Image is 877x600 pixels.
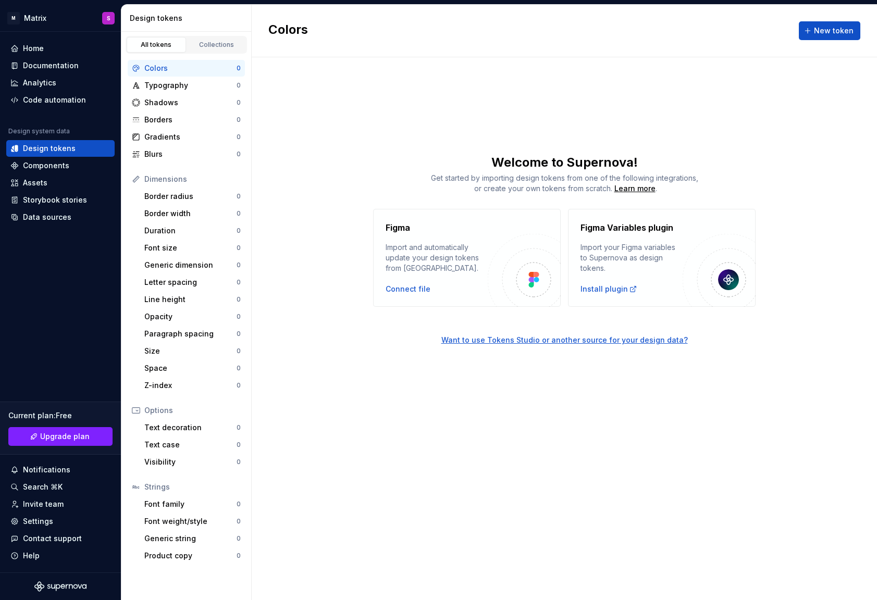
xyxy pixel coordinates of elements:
[6,92,115,108] a: Code automation
[6,530,115,547] button: Contact support
[23,60,79,71] div: Documentation
[191,41,243,49] div: Collections
[140,326,245,342] a: Paragraph spacing0
[23,465,70,475] div: Notifications
[268,21,308,40] h2: Colors
[140,343,245,359] a: Size0
[140,377,245,394] a: Z-index0
[799,21,860,40] button: New token
[237,552,241,560] div: 0
[386,221,410,234] h4: Figma
[23,551,40,561] div: Help
[2,7,119,29] button: MMatrixS
[237,458,241,466] div: 0
[6,40,115,57] a: Home
[140,530,245,547] a: Generic string0
[144,380,237,391] div: Z-index
[144,208,237,219] div: Border width
[6,513,115,530] a: Settings
[237,261,241,269] div: 0
[40,431,90,442] span: Upgrade plan
[7,12,20,24] div: M
[140,496,245,512] a: Font family0
[144,422,237,433] div: Text decoration
[237,244,241,252] div: 0
[140,360,245,377] a: Space0
[23,160,69,171] div: Components
[431,173,698,193] span: Get started by importing design tokens from one of the following integrations, or create your own...
[252,307,877,345] a: Want to use Tokens Studio or another source for your design data?
[140,222,245,239] a: Duration0
[6,479,115,495] button: Search ⌘K
[8,410,113,421] div: Current plan : Free
[144,277,237,287] div: Letter spacing
[140,454,245,470] a: Visibility0
[144,405,241,416] div: Options
[144,260,237,270] div: Generic dimension
[237,98,241,107] div: 0
[23,78,56,88] div: Analytics
[441,335,688,345] button: Want to use Tokens Studio or another source for your design data?
[140,547,245,564] a: Product copy0
[140,308,245,325] a: Opacity0
[23,516,53,527] div: Settings
[34,581,87,592] svg: Supernova Logo
[237,116,241,124] div: 0
[140,274,245,291] a: Letter spacing0
[580,221,673,234] h4: Figma Variables plugin
[128,146,245,162] a: Blurs0
[140,419,245,436] a: Text decoration0
[580,284,637,294] a: Install plugin
[237,312,241,321] div: 0
[237,133,241,141] div: 0
[23,212,71,222] div: Data sources
[23,95,86,105] div: Code automation
[23,143,76,154] div: Design tokens
[144,294,237,305] div: Line height
[144,440,237,450] div: Text case
[6,192,115,208] a: Storybook stories
[237,347,241,355] div: 0
[23,533,82,544] div: Contact support
[614,183,656,194] a: Learn more
[386,242,488,273] div: Import and automatically update your design tokens from [GEOGRAPHIC_DATA].
[144,80,237,91] div: Typography
[128,111,245,128] a: Borders0
[6,140,115,157] a: Design tokens
[144,329,237,339] div: Paragraph spacing
[237,295,241,304] div: 0
[6,209,115,226] a: Data sources
[140,188,245,205] a: Border radius0
[237,209,241,218] div: 0
[144,243,237,253] div: Font size
[237,150,241,158] div: 0
[24,13,46,23] div: Matrix
[144,226,237,236] div: Duration
[386,284,430,294] div: Connect file
[140,205,245,222] a: Border width0
[23,195,87,205] div: Storybook stories
[144,97,237,108] div: Shadows
[140,291,245,308] a: Line height0
[6,174,115,191] a: Assets
[237,534,241,543] div: 0
[237,423,241,432] div: 0
[144,516,237,527] div: Font weight/style
[128,94,245,111] a: Shadows0
[144,132,237,142] div: Gradients
[814,26,854,36] span: New token
[237,500,241,508] div: 0
[140,257,245,273] a: Generic dimension0
[144,346,237,356] div: Size
[237,227,241,235] div: 0
[130,41,182,49] div: All tokens
[580,242,683,273] div: Import your Figma variables to Supernova as design tokens.
[128,129,245,145] a: Gradients0
[144,551,237,561] div: Product copy
[130,13,247,23] div: Design tokens
[144,499,237,509] div: Font family
[128,77,245,94] a: Typography0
